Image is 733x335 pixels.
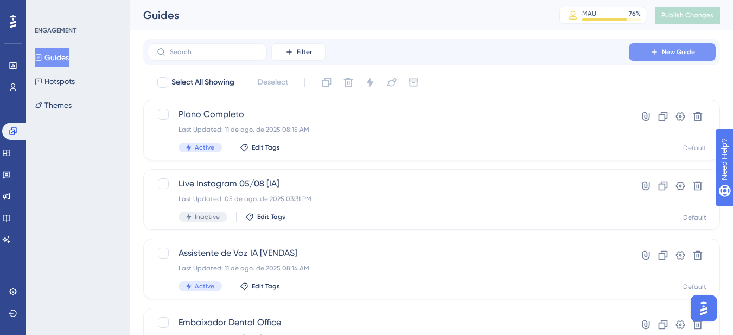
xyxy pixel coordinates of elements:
[248,73,298,92] button: Deselect
[258,76,288,89] span: Deselect
[245,212,285,221] button: Edit Tags
[35,26,76,35] div: ENGAGEMENT
[683,213,706,222] div: Default
[195,143,214,152] span: Active
[661,11,713,20] span: Publish Changes
[179,177,598,190] span: Live Instagram 05/08 [IA]
[252,143,280,152] span: Edit Tags
[662,48,695,56] span: New Guide
[170,48,258,56] input: Search
[35,95,72,115] button: Themes
[629,43,716,61] button: New Guide
[179,247,598,260] span: Assistente de Voz IA [VENDAS]
[655,7,720,24] button: Publish Changes
[35,72,75,91] button: Hotspots
[171,76,234,89] span: Select All Showing
[143,8,532,23] div: Guides
[179,108,598,121] span: Plano Completo
[179,195,598,203] div: Last Updated: 05 de ago. de 2025 03:31 PM
[26,3,68,16] span: Need Help?
[683,144,706,152] div: Default
[240,143,280,152] button: Edit Tags
[240,282,280,291] button: Edit Tags
[195,212,220,221] span: Inactive
[257,212,285,221] span: Edit Tags
[252,282,280,291] span: Edit Tags
[687,292,720,325] iframe: UserGuiding AI Assistant Launcher
[683,282,706,291] div: Default
[179,264,598,273] div: Last Updated: 11 de ago. de 2025 08:14 AM
[179,125,598,134] div: Last Updated: 11 de ago. de 2025 08:15 AM
[629,9,641,18] div: 76 %
[271,43,326,61] button: Filter
[195,282,214,291] span: Active
[35,48,69,67] button: Guides
[297,48,312,56] span: Filter
[582,9,596,18] div: MAU
[179,316,598,329] span: Embaixador Dental Office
